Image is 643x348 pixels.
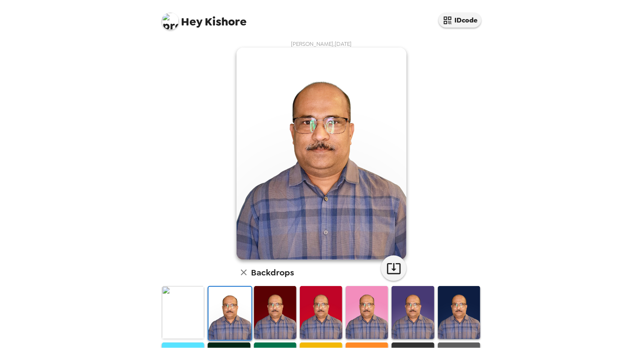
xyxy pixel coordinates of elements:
img: profile pic [162,13,179,30]
img: user [237,48,406,260]
button: IDcode [439,13,481,28]
span: Kishore [162,8,247,28]
img: Original [162,286,204,339]
h6: Backdrops [251,266,294,279]
span: Hey [181,14,202,29]
span: [PERSON_NAME] , [DATE] [291,40,352,48]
